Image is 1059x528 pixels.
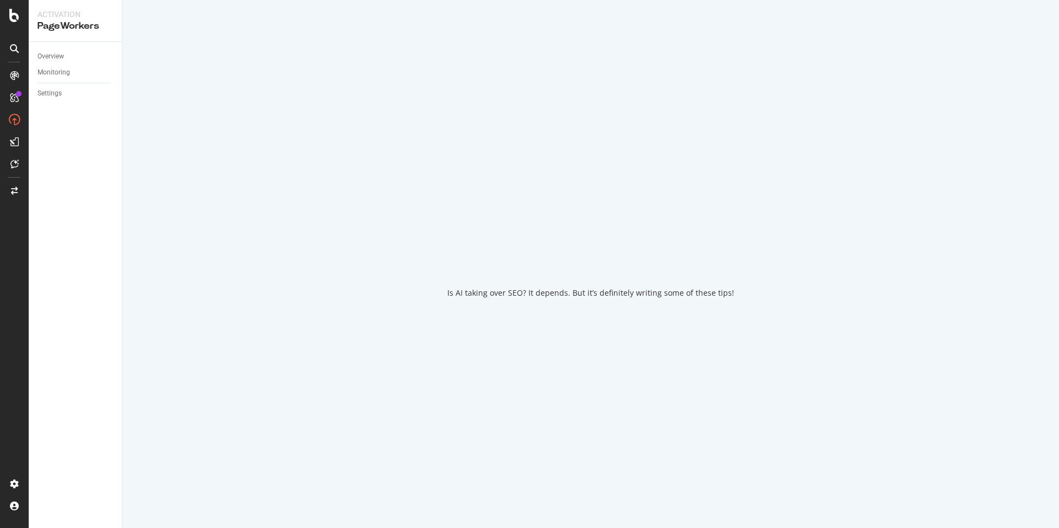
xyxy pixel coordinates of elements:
[38,67,70,78] div: Monitoring
[447,287,734,298] div: Is AI taking over SEO? It depends. But it’s definitely writing some of these tips!
[38,67,114,78] a: Monitoring
[38,20,113,33] div: PageWorkers
[551,230,630,270] div: animation
[38,88,114,99] a: Settings
[38,88,62,99] div: Settings
[38,51,114,62] a: Overview
[38,9,113,20] div: Activation
[38,51,64,62] div: Overview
